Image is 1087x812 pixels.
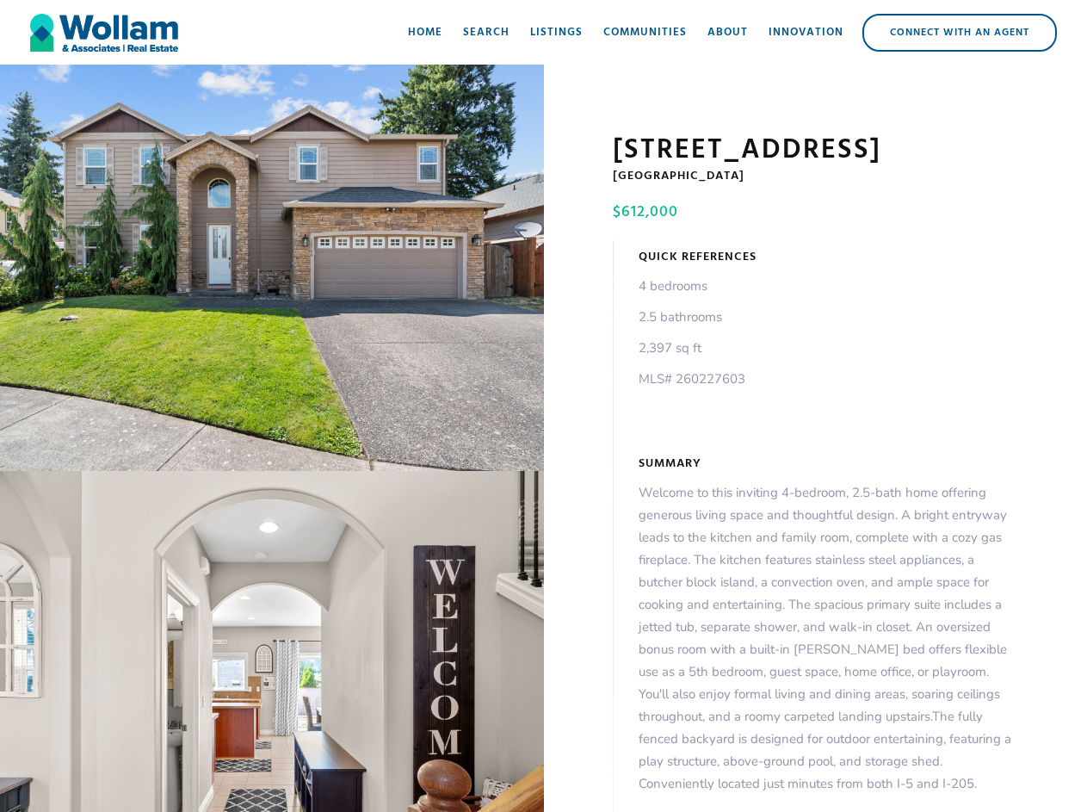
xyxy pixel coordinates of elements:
[707,24,748,41] div: About
[639,306,745,328] p: 2.5 bathrooms
[463,24,510,41] div: Search
[639,456,701,473] h5: Summary
[864,15,1055,50] div: Connect with an Agent
[758,7,854,59] a: Innovation
[639,275,745,297] p: 4 bedrooms
[30,7,178,59] a: home
[769,24,843,41] div: Innovation
[530,24,583,41] div: Listings
[603,24,687,41] div: Communities
[639,249,757,266] h5: Quick References
[639,337,745,359] p: 2,397 sq ft
[639,399,745,421] p: ‍
[520,7,593,59] a: Listings
[613,168,1019,185] h5: [GEOGRAPHIC_DATA]
[613,202,1015,223] h4: $612,000
[398,7,453,59] a: Home
[639,481,1019,795] p: Welcome to this inviting 4-bedroom, 2.5-bath home offering generous living space and thoughtful d...
[613,133,1019,168] h1: [STREET_ADDRESS]
[862,14,1057,52] a: Connect with an Agent
[408,24,442,41] div: Home
[453,7,520,59] a: Search
[697,7,758,59] a: About
[639,368,745,390] p: MLS# 260227603
[593,7,697,59] a: Communities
